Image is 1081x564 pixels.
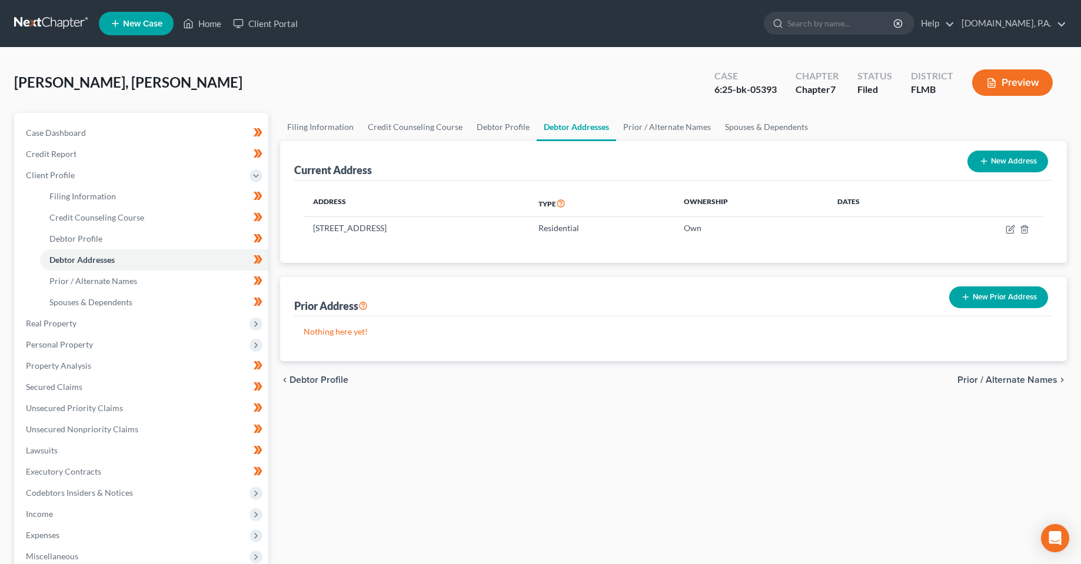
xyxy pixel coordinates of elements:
[714,83,777,96] div: 6:25-bk-05393
[49,297,132,307] span: Spouses & Dependents
[123,19,162,28] span: New Case
[49,233,102,243] span: Debtor Profile
[16,355,268,376] a: Property Analysis
[1057,375,1067,385] i: chevron_right
[26,149,76,159] span: Credit Report
[294,163,372,177] div: Current Address
[26,318,76,328] span: Real Property
[14,74,242,91] span: [PERSON_NAME], [PERSON_NAME]
[16,122,268,143] a: Case Dashboard
[40,249,268,271] a: Debtor Addresses
[26,488,133,498] span: Codebtors Insiders & Notices
[957,375,1067,385] button: Prior / Alternate Names chevron_right
[830,84,836,95] span: 7
[718,113,815,141] a: Spouses & Dependents
[26,530,59,540] span: Expenses
[40,271,268,292] a: Prior / Alternate Names
[857,83,892,96] div: Filed
[361,113,470,141] a: Credit Counseling Course
[16,143,268,165] a: Credit Report
[26,382,82,392] span: Secured Claims
[40,186,268,207] a: Filing Information
[949,286,1048,308] button: New Prior Address
[294,299,368,313] div: Prior Address
[227,13,304,34] a: Client Portal
[16,419,268,440] a: Unsecured Nonpriority Claims
[16,461,268,482] a: Executory Contracts
[857,69,892,83] div: Status
[280,375,290,385] i: chevron_left
[49,276,137,286] span: Prior / Alternate Names
[828,190,929,217] th: Dates
[304,190,529,217] th: Address
[911,69,953,83] div: District
[40,292,268,313] a: Spouses & Dependents
[49,255,115,265] span: Debtor Addresses
[674,190,828,217] th: Ownership
[26,466,101,476] span: Executory Contracts
[26,128,86,138] span: Case Dashboard
[40,228,268,249] a: Debtor Profile
[26,445,58,455] span: Lawsuits
[16,398,268,419] a: Unsecured Priority Claims
[26,424,138,434] span: Unsecured Nonpriority Claims
[616,113,718,141] a: Prior / Alternate Names
[529,217,674,239] td: Residential
[26,339,93,349] span: Personal Property
[304,326,1043,338] p: Nothing here yet!
[26,361,91,371] span: Property Analysis
[529,190,674,217] th: Type
[26,551,78,561] span: Miscellaneous
[280,375,348,385] button: chevron_left Debtor Profile
[304,217,529,239] td: [STREET_ADDRESS]
[714,69,777,83] div: Case
[290,375,348,385] span: Debtor Profile
[16,376,268,398] a: Secured Claims
[16,440,268,461] a: Lawsuits
[49,212,144,222] span: Credit Counseling Course
[470,113,537,141] a: Debtor Profile
[915,13,954,34] a: Help
[972,69,1053,96] button: Preview
[280,113,361,141] a: Filing Information
[177,13,227,34] a: Home
[26,403,123,413] span: Unsecured Priority Claims
[796,83,839,96] div: Chapter
[537,113,616,141] a: Debtor Addresses
[49,191,116,201] span: Filing Information
[787,12,895,34] input: Search by name...
[911,83,953,96] div: FLMB
[40,207,268,228] a: Credit Counseling Course
[674,217,828,239] td: Own
[26,509,53,519] span: Income
[956,13,1066,34] a: [DOMAIN_NAME], P.A.
[26,170,75,180] span: Client Profile
[967,151,1048,172] button: New Address
[957,375,1057,385] span: Prior / Alternate Names
[796,69,839,83] div: Chapter
[1041,524,1069,552] div: Open Intercom Messenger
